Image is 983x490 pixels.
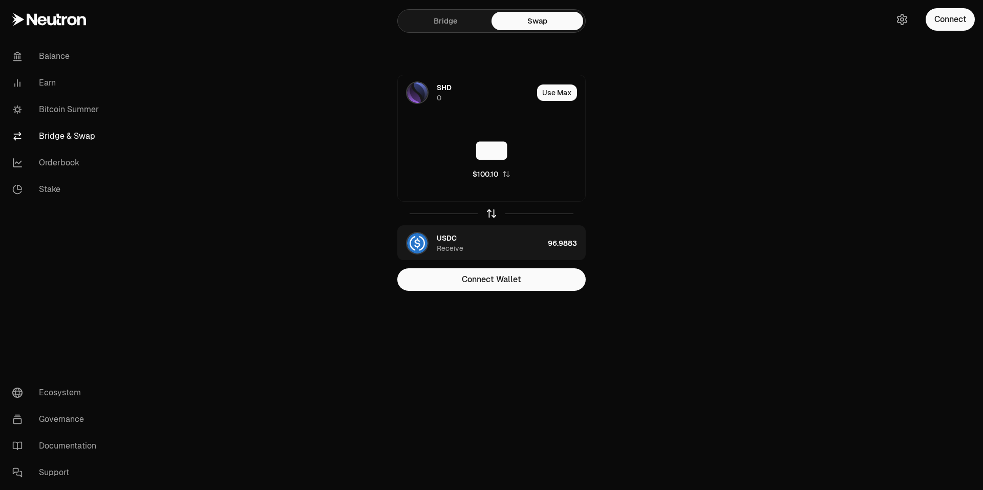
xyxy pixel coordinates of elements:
[4,459,111,486] a: Support
[4,406,111,433] a: Governance
[400,12,491,30] a: Bridge
[4,433,111,459] a: Documentation
[548,226,585,261] div: 96.9883
[398,226,544,261] div: USDC LogoUSDCReceive
[4,123,111,150] a: Bridge & Swap
[398,75,533,110] div: SHD LogoSHD0
[4,43,111,70] a: Balance
[4,150,111,176] a: Orderbook
[491,12,583,30] a: Swap
[407,233,428,253] img: USDC Logo
[4,379,111,406] a: Ecosystem
[4,96,111,123] a: Bitcoin Summer
[437,93,441,103] div: 0
[397,268,586,291] button: Connect Wallet
[398,226,585,261] button: USDC LogoUSDCReceive96.9883
[926,8,975,31] button: Connect
[537,84,577,101] button: Use Max
[4,176,111,203] a: Stake
[437,243,463,253] div: Receive
[473,169,498,179] div: $100.10
[407,82,428,103] img: SHD Logo
[4,70,111,96] a: Earn
[437,233,457,243] span: USDC
[437,82,452,93] span: SHD
[473,169,510,179] button: $100.10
